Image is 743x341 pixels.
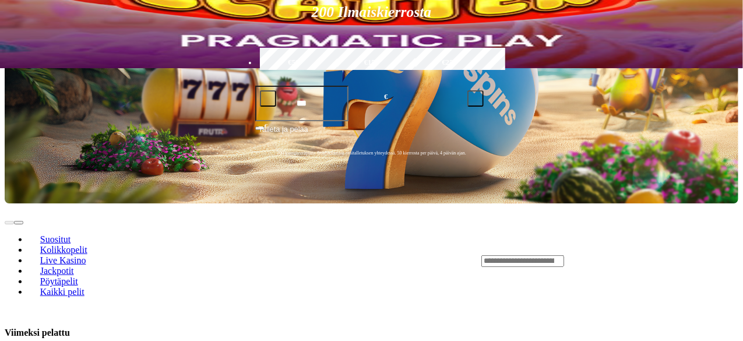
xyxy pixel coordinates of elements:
[28,262,86,280] a: Jackpotit
[5,215,458,307] nav: Lobby
[259,124,308,145] span: Talleta ja pelaa
[467,90,484,107] button: plus icon
[255,123,488,145] button: Talleta ja pelaa
[265,122,268,129] span: €
[334,46,409,80] label: €150
[28,252,98,269] a: Live Kasino
[5,203,738,318] header: Lobby
[413,46,487,80] label: €250
[28,231,83,248] a: Suositut
[260,90,276,107] button: minus icon
[36,287,89,297] span: Kaikki pelit
[36,234,75,244] span: Suositut
[36,255,91,265] span: Live Kasino
[36,276,83,286] span: Pöytäpelit
[28,241,99,259] a: Kolikkopelit
[14,221,23,224] button: next slide
[5,327,70,338] h3: Viimeksi pelattu
[5,221,14,224] button: prev slide
[36,245,92,255] span: Kolikkopelit
[384,92,388,103] span: €
[481,255,564,267] input: Search
[257,46,331,80] label: €50
[36,266,79,276] span: Jackpotit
